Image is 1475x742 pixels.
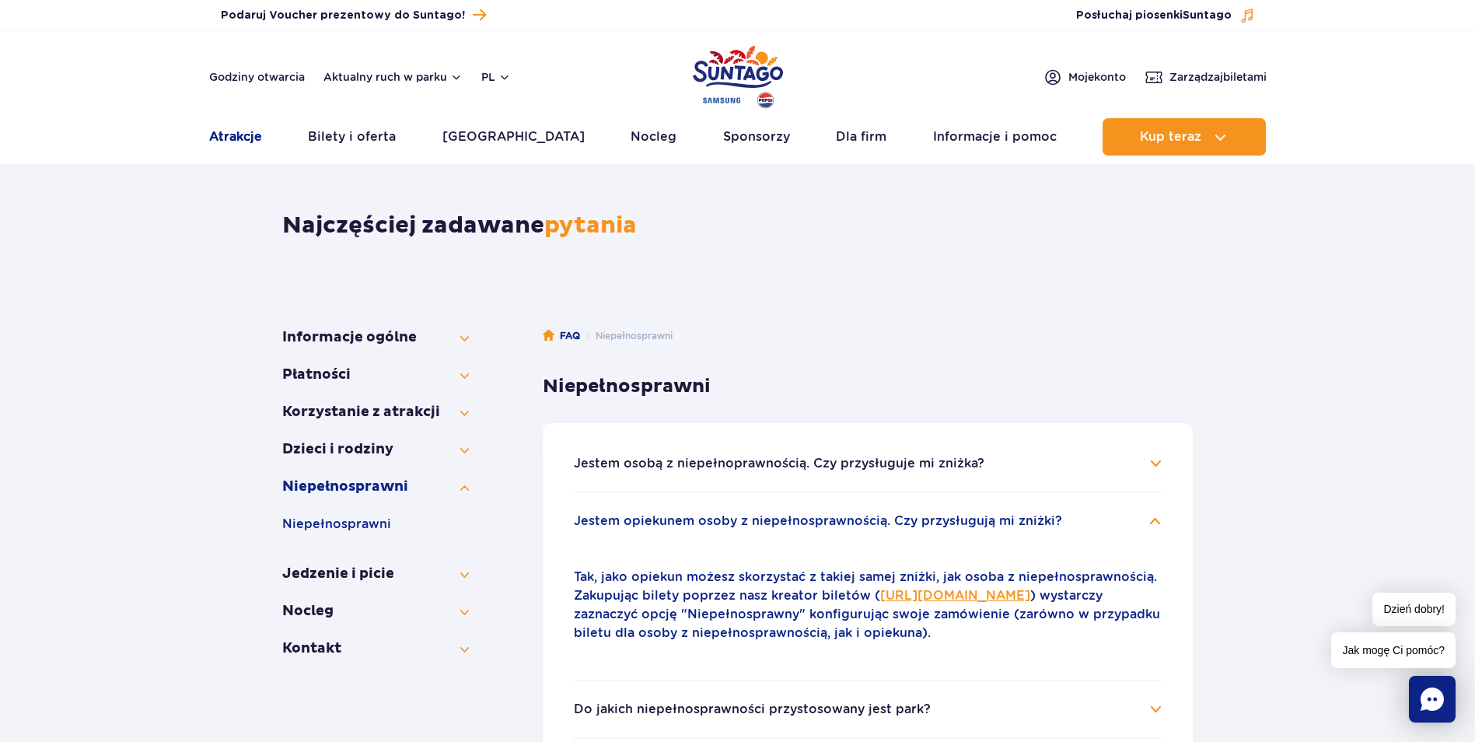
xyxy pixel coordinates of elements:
span: Suntago [1183,10,1232,21]
span: Jak mogę Ci pomóc? [1331,632,1456,668]
a: Podaruj Voucher prezentowy do Suntago! [221,5,486,26]
span: Dzień dobry! [1372,593,1456,626]
li: Niepełnosprawni [580,328,673,344]
a: Dla firm [836,118,886,156]
a: Atrakcje [209,118,262,156]
button: Korzystanie z atrakcji [282,403,469,422]
a: Zarządzajbiletami [1145,68,1267,86]
a: [URL][DOMAIN_NAME] [880,588,1030,603]
a: Informacje i pomoc [933,118,1057,156]
button: Niepełno­sprawni [282,515,469,534]
button: Informacje ogólne [282,328,469,347]
span: Kup teraz [1140,130,1201,144]
button: Aktualny ruch w parku [323,71,463,83]
div: Chat [1409,676,1456,723]
a: Park of Poland [693,39,783,110]
button: Dzieci i rodziny [282,440,469,459]
a: [GEOGRAPHIC_DATA] [442,118,585,156]
span: Moje konto [1068,69,1126,85]
button: Posłuchaj piosenkiSuntago [1076,8,1255,23]
h1: Najczęściej zadawane [282,212,1193,240]
button: Kontakt [282,639,469,658]
a: Godziny otwarcia [209,69,305,85]
button: Do jakich niepełnosprawności przystosowany jest park? [574,702,931,716]
span: pytania [544,211,637,240]
span: Podaruj Voucher prezentowy do Suntago! [221,8,465,23]
span: Posłuchaj piosenki [1076,8,1232,23]
button: Jestem osobą z niepełnoprawnością. Czy przysługuje mi zniżka? [574,457,984,471]
button: Jestem opiekunem osoby z niepełnosprawnością. Czy przysługują mi zniżki? [574,514,1062,528]
h3: Niepełno­sprawni [543,375,1193,398]
a: FAQ [543,328,580,344]
a: Bilety i oferta [308,118,396,156]
a: Nocleg [631,118,676,156]
button: Niepełno­sprawni [282,478,469,496]
a: Sponsorzy [723,118,790,156]
button: Kup teraz [1103,118,1266,156]
button: pl [481,69,511,85]
p: Tak, jako opiekun możesz skorzystać z takiej samej zniżki, jak osoba z niepełnosprawnością. Zakup... [574,568,1162,642]
button: Płatności [282,366,469,384]
a: Mojekonto [1043,68,1126,86]
button: Jedzenie i picie [282,565,469,583]
span: Zarządzaj biletami [1169,69,1267,85]
button: Nocleg [282,602,469,621]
